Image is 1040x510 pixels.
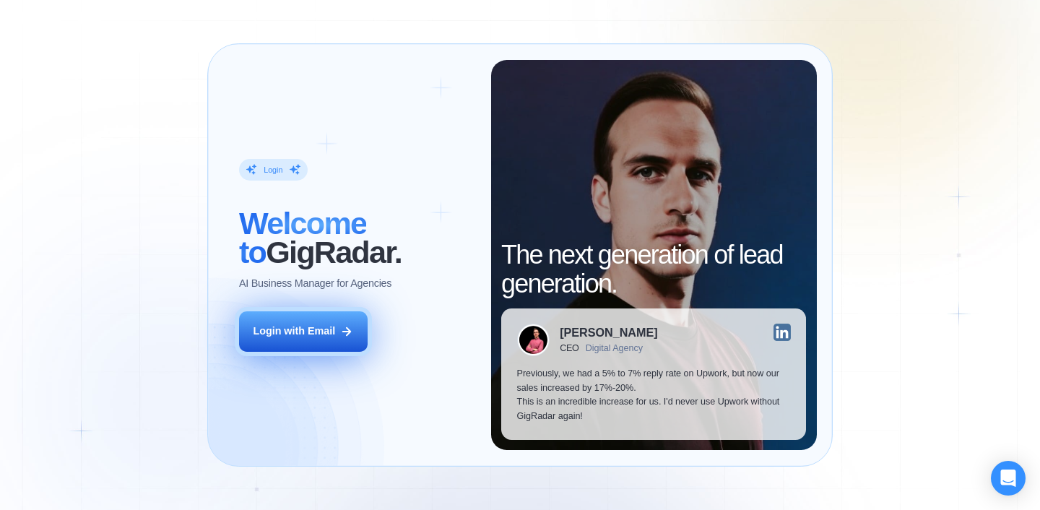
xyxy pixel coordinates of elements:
div: Open Intercom Messenger [991,461,1026,496]
div: CEO [560,343,579,353]
button: Login with Email [239,311,368,352]
div: [PERSON_NAME] [560,327,657,338]
div: Login with Email [253,324,335,339]
div: Digital Agency [586,343,643,353]
p: Previously, we had a 5% to 7% reply rate on Upwork, but now our sales increased by 17%-20%. This ... [517,367,791,424]
h2: ‍ GigRadar. [239,209,475,267]
p: AI Business Manager for Agencies [239,277,391,291]
h2: The next generation of lead generation. [501,241,806,298]
div: Login [264,165,282,175]
span: Welcome to [239,206,366,269]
